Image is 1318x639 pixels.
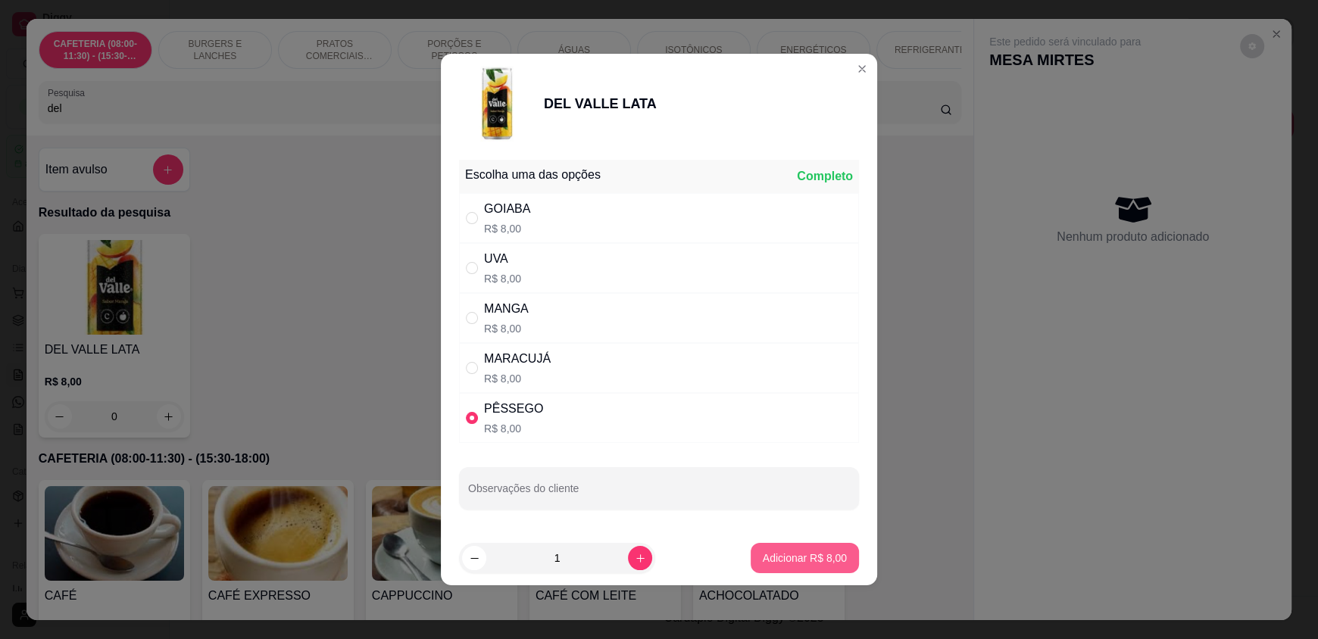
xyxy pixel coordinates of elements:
[763,550,847,566] p: Adicionar R$ 8,00
[484,400,543,418] div: PÊSSEGO
[484,300,529,318] div: MANGA
[484,350,551,368] div: MARACUJÁ
[484,421,543,436] p: R$ 8,00
[484,321,529,336] p: R$ 8,00
[484,200,530,218] div: GOIABA
[465,166,601,184] div: Escolha uma das opções
[484,271,521,286] p: R$ 8,00
[484,221,530,236] p: R$ 8,00
[484,250,521,268] div: UVA
[751,543,859,573] button: Adicionar R$ 8,00
[850,57,874,81] button: Close
[462,546,486,570] button: decrease-product-quantity
[459,66,535,142] img: product-image
[468,487,850,502] input: Observações do cliente
[544,93,657,114] div: DEL VALLE LATA
[797,167,853,185] div: Completo
[484,371,551,386] p: R$ 8,00
[628,546,652,570] button: increase-product-quantity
